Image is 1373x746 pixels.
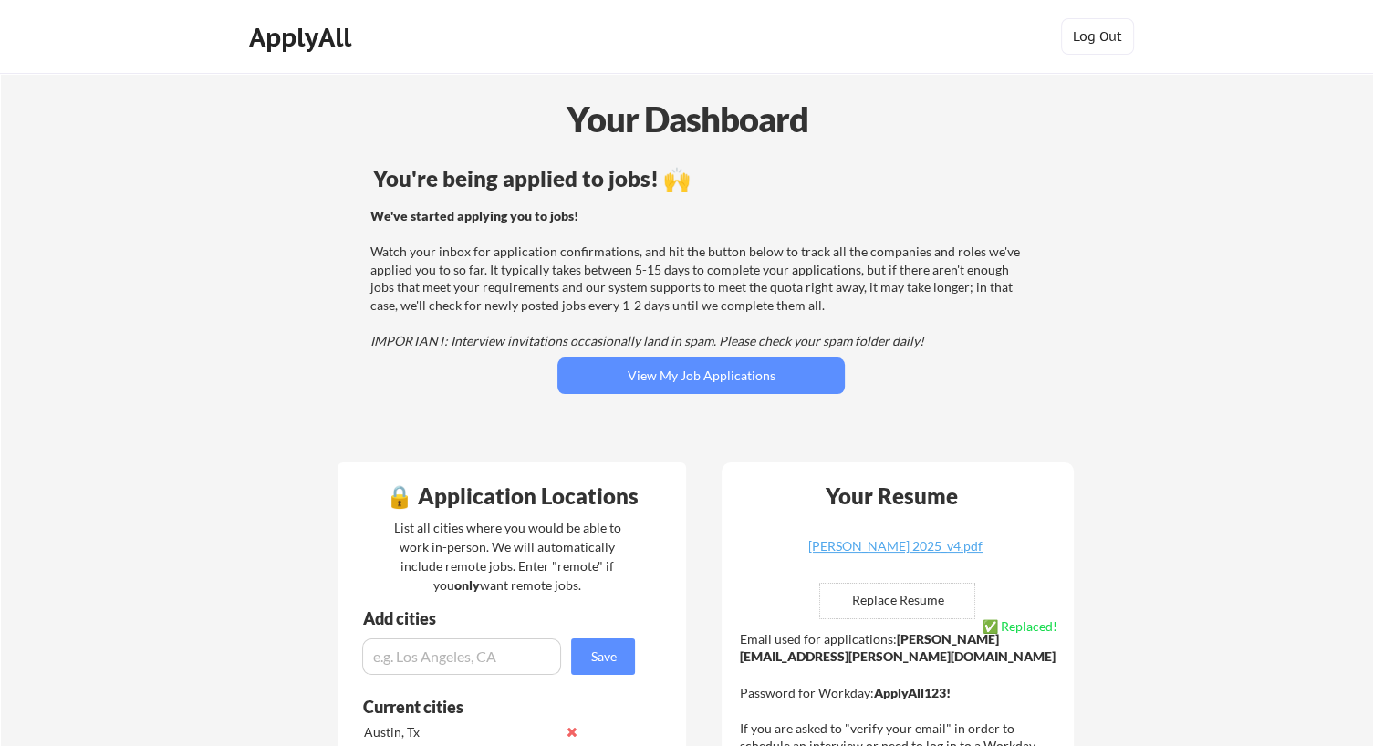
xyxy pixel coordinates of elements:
[2,93,1373,145] div: Your Dashboard
[362,699,615,715] div: Current cities
[786,540,1004,553] div: [PERSON_NAME] 2025_v4.pdf
[739,631,1055,665] strong: [PERSON_NAME][EMAIL_ADDRESS][PERSON_NAME][DOMAIN_NAME]
[342,485,681,507] div: 🔒 Application Locations
[362,610,640,627] div: Add cities
[873,685,950,700] strong: ApplyAll123!
[454,577,480,593] strong: only
[801,485,982,507] div: Your Resume
[369,208,577,223] strong: We've started applying you to jobs!
[362,638,561,675] input: e.g. Los Angeles, CA
[363,723,556,741] div: Austin, Tx
[372,168,1030,190] div: You're being applied to jobs! 🙌
[1061,18,1134,55] button: Log Out
[982,616,1057,641] div: ✅ Replaced!
[571,638,635,675] button: Save
[369,207,1027,350] div: Watch your inbox for application confirmations, and hit the button below to track all the compani...
[369,333,923,348] em: IMPORTANT: Interview invitations occasionally land in spam. Please check your spam folder daily!
[249,22,357,53] div: ApplyAll
[557,357,845,394] button: View My Job Applications
[786,540,1004,568] a: [PERSON_NAME] 2025_v4.pdf
[381,518,632,595] div: List all cities where you would be able to work in-person. We will automatically include remote j...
